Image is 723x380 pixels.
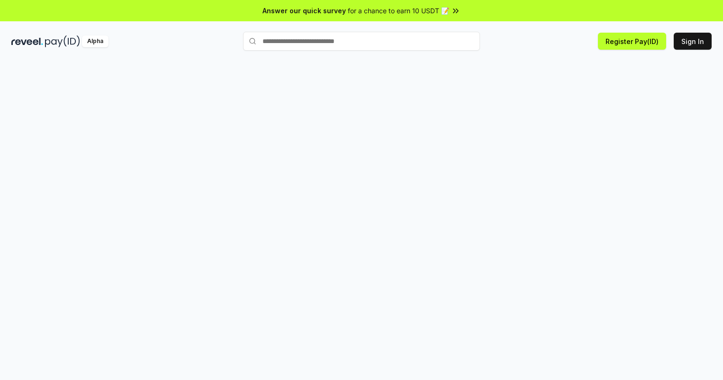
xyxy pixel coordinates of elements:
[674,33,712,50] button: Sign In
[82,35,108,47] div: Alpha
[598,33,666,50] button: Register Pay(ID)
[348,6,449,16] span: for a chance to earn 10 USDT 📝
[11,35,43,47] img: reveel_dark
[45,35,80,47] img: pay_id
[262,6,346,16] span: Answer our quick survey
